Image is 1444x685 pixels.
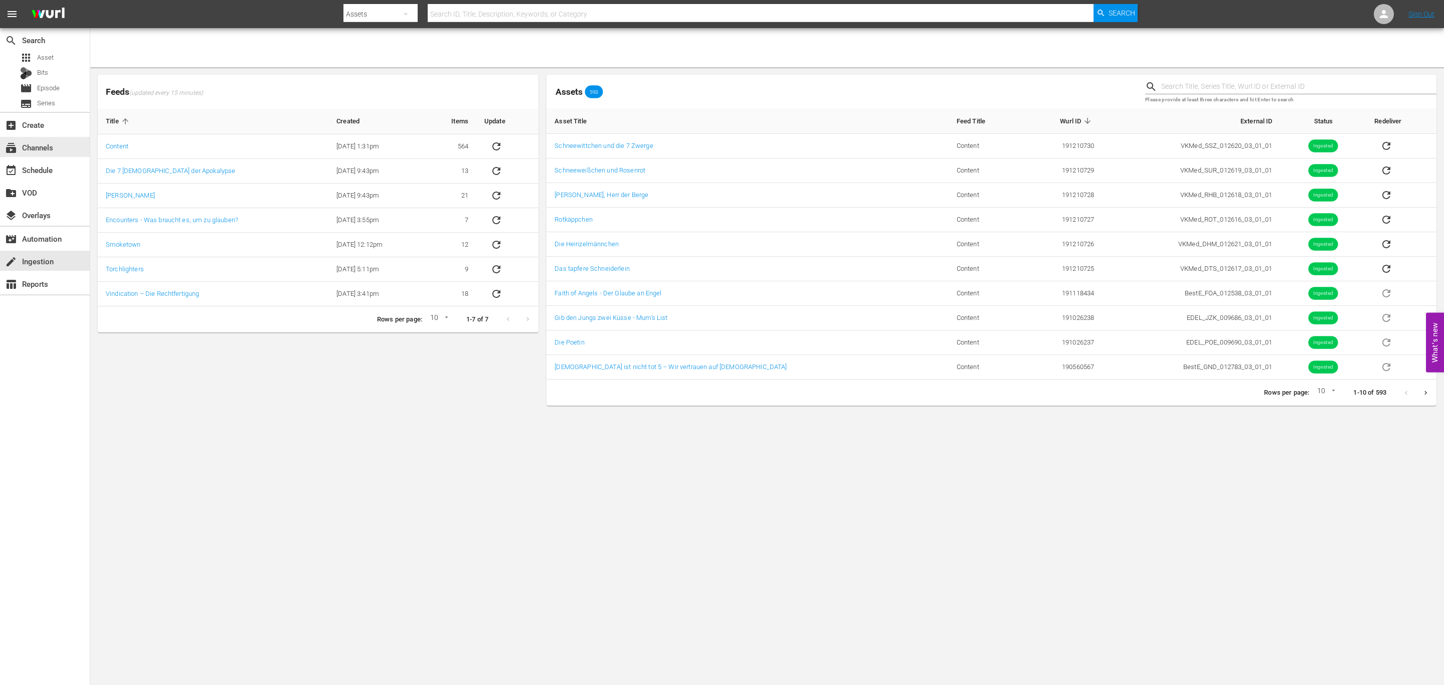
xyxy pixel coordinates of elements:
[20,67,32,79] div: Bits
[98,84,538,100] span: Feeds
[466,315,488,324] p: 1-7 of 7
[425,208,476,233] td: 7
[949,306,1021,330] td: Content
[20,52,32,64] span: Asset
[1102,257,1280,281] td: VKMed_DTS_012617_03_01_01
[1102,108,1280,134] th: External ID
[1021,232,1102,257] td: 191210726
[106,241,140,248] a: Smoketown
[106,117,132,126] span: Title
[555,142,653,149] a: Schneewittchen und die 7 Zwerge
[949,281,1021,306] td: Content
[1102,281,1280,306] td: BestE_FOA_012538_03_01_01
[425,159,476,184] td: 13
[425,184,476,208] td: 21
[5,164,17,177] span: Schedule
[556,87,583,97] span: Assets
[106,167,235,175] a: Die 7 [DEMOGRAPHIC_DATA] der Apokalypse
[1309,192,1338,199] span: Ingested
[949,208,1021,232] td: Content
[5,278,17,290] span: Reports
[5,35,17,47] span: Search
[37,68,48,78] span: Bits
[1094,4,1138,22] button: Search
[1102,306,1280,330] td: EDEL_JZK_009686_03_01_01
[1021,158,1102,183] td: 191210729
[1021,330,1102,355] td: 191026237
[1021,183,1102,208] td: 191210728
[425,257,476,282] td: 9
[555,314,667,321] a: Gib den Jungs zwei Küsse - Mum's List
[1145,96,1436,104] p: Please provide at least three characters and hit Enter to search
[1353,388,1386,398] p: 1-10 of 593
[1102,183,1280,208] td: VKMed_RHB_012618_03_01_01
[1264,388,1309,398] p: Rows per page:
[328,134,425,159] td: [DATE] 1:31pm
[328,257,425,282] td: [DATE] 5:11pm
[37,83,60,93] span: Episode
[6,8,18,20] span: menu
[949,108,1021,134] th: Feed Title
[1374,338,1398,346] span: Asset is in future lineups. Remove all episodes that contain this asset before redelivering
[1021,306,1102,330] td: 191026238
[1102,208,1280,232] td: VKMed_ROT_012616_03_01_01
[328,208,425,233] td: [DATE] 3:55pm
[1161,79,1436,94] input: Search Title, Series Title, Wurl ID or External ID
[1309,167,1338,175] span: Ingested
[20,82,32,94] span: Episode
[555,216,593,223] a: Rotkäppchen
[1426,313,1444,373] button: Open Feedback Widget
[98,109,538,306] table: sticky table
[555,166,645,174] a: Schneeweißchen und Rosenrot
[328,233,425,257] td: [DATE] 12:12pm
[1309,142,1338,150] span: Ingested
[37,53,54,63] span: Asset
[1102,355,1280,380] td: BestE_GND_012783_03_01_01
[949,183,1021,208] td: Content
[1366,108,1436,134] th: Redeliver
[24,3,72,26] img: ans4CAIJ8jUAAAAAAAAAAAAAAAAAAAAAAAAgQb4GAAAAAAAAAAAAAAAAAAAAAAAAJMjXAAAAAAAAAAAAAAAAAAAAAAAAgAT5G...
[1309,265,1338,273] span: Ingested
[555,338,584,346] a: Die Poetin
[20,98,32,110] span: Series
[547,108,1436,380] table: sticky table
[1309,241,1338,248] span: Ingested
[106,216,238,224] a: Encounters - Was braucht es, um zu glauben?
[1416,383,1435,403] button: Next page
[555,289,661,297] a: Faith of Angels - Der Glaube an Engel
[1102,158,1280,183] td: VKMed_SUR_012619_03_01_01
[5,210,17,222] span: Overlays
[949,330,1021,355] td: Content
[37,98,55,108] span: Series
[555,191,648,199] a: [PERSON_NAME], Herr der Berge
[129,89,203,97] span: (updated every 15 minutes)
[1102,232,1280,257] td: VKMed_DHM_012621_03_01_01
[949,158,1021,183] td: Content
[1102,330,1280,355] td: EDEL_POE_009690_03_01_01
[5,119,17,131] span: Create
[555,240,619,248] a: Die Heinzelmännchen
[106,192,155,199] a: [PERSON_NAME]
[1060,116,1094,125] span: Wurl ID
[5,187,17,199] span: VOD
[1021,208,1102,232] td: 191210727
[1374,313,1398,321] span: Asset is in future lineups. Remove all episodes that contain this asset before redelivering
[1309,216,1338,224] span: Ingested
[106,290,199,297] a: Vindication – Die Rechtfertigung
[425,109,476,134] th: Items
[5,256,17,268] span: Ingestion
[1309,314,1338,322] span: Ingested
[1281,108,1367,134] th: Status
[425,134,476,159] td: 564
[1374,289,1398,296] span: Asset is in future lineups. Remove all episodes that contain this asset before redelivering
[5,233,17,245] span: Automation
[1374,363,1398,370] span: Asset is in future lineups. Remove all episodes that contain this asset before redelivering
[1021,134,1102,158] td: 191210730
[1102,134,1280,158] td: VKMed_SSZ_012620_03_01_01
[1109,4,1135,22] span: Search
[106,142,128,150] a: Content
[106,265,144,273] a: Torchlighters
[328,184,425,208] td: [DATE] 9:43pm
[336,117,373,126] span: Created
[426,312,450,327] div: 10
